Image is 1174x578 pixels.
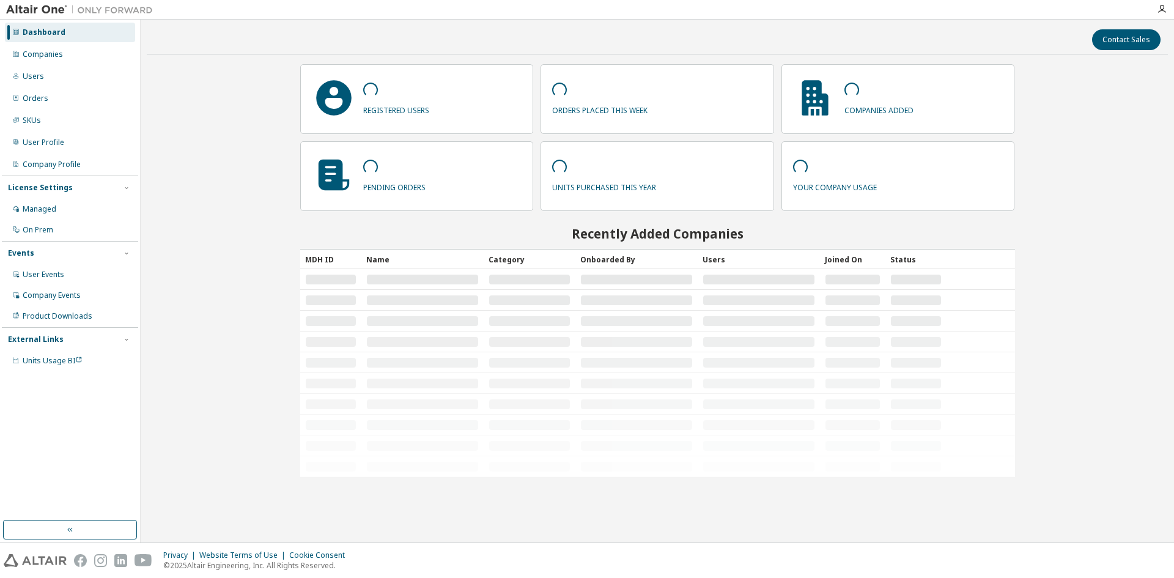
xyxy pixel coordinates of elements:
[8,248,34,258] div: Events
[23,28,65,37] div: Dashboard
[489,250,570,269] div: Category
[289,550,352,560] div: Cookie Consent
[703,250,815,269] div: Users
[23,291,81,300] div: Company Events
[163,560,352,571] p: © 2025 Altair Engineering, Inc. All Rights Reserved.
[135,554,152,567] img: youtube.svg
[23,94,48,103] div: Orders
[844,102,914,116] p: companies added
[552,102,648,116] p: orders placed this week
[23,204,56,214] div: Managed
[4,554,67,567] img: altair_logo.svg
[23,355,83,366] span: Units Usage BI
[23,311,92,321] div: Product Downloads
[23,225,53,235] div: On Prem
[8,183,73,193] div: License Settings
[114,554,127,567] img: linkedin.svg
[8,335,64,344] div: External Links
[793,179,877,193] p: your company usage
[199,550,289,560] div: Website Terms of Use
[363,179,426,193] p: pending orders
[23,138,64,147] div: User Profile
[366,250,479,269] div: Name
[74,554,87,567] img: facebook.svg
[305,250,356,269] div: MDH ID
[363,102,429,116] p: registered users
[825,250,880,269] div: Joined On
[300,226,1015,242] h2: Recently Added Companies
[163,550,199,560] div: Privacy
[23,160,81,169] div: Company Profile
[23,50,63,59] div: Companies
[1092,29,1161,50] button: Contact Sales
[23,116,41,125] div: SKUs
[6,4,159,16] img: Altair One
[94,554,107,567] img: instagram.svg
[580,250,693,269] div: Onboarded By
[23,72,44,81] div: Users
[890,250,942,269] div: Status
[552,179,656,193] p: units purchased this year
[23,270,64,280] div: User Events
